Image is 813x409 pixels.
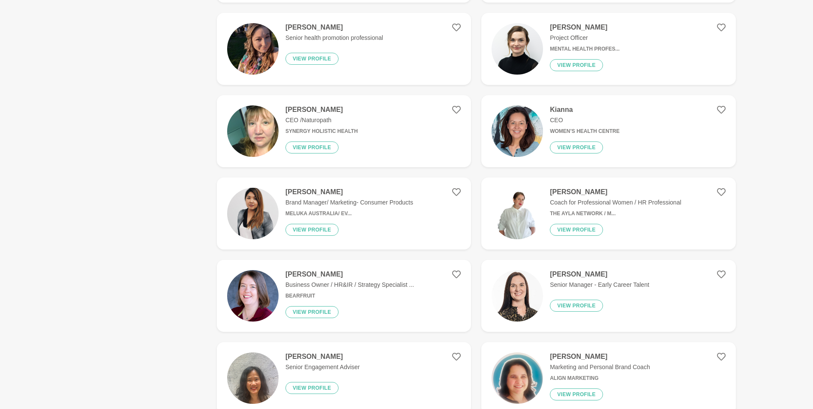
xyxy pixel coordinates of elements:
h4: [PERSON_NAME] [285,105,358,114]
h4: [PERSON_NAME] [285,352,360,361]
p: Senior Engagement Adviser [285,363,360,372]
a: [PERSON_NAME]Business Owner / HR&IR / Strategy Specialist ...BearfruitView profile [217,260,471,332]
h6: Synergy Holistic Health [285,128,358,135]
button: View profile [285,53,339,65]
img: d3264a2d635261eb201d63563a8c280b3881ee0b-2464x3280.jpg [227,23,279,75]
h6: Align Marketing [550,375,650,382]
img: 8be344a310b66856e3d2e3ecf69ef6726d4f4dcd-2568x2547.jpg [492,352,543,404]
button: View profile [550,224,603,236]
a: [PERSON_NAME]Senior Manager - Early Career TalentView profile [481,260,735,332]
button: View profile [285,224,339,236]
h6: Bearfruit [285,293,414,299]
img: 289e1c241a0235e9a0fbcdefef38dddcd8072d5b-5060x3373.jpg [492,23,543,75]
h4: [PERSON_NAME] [285,188,413,196]
p: Senior Manager - Early Career Talent [550,280,649,289]
button: View profile [550,388,603,400]
button: View profile [550,59,603,71]
button: View profile [285,306,339,318]
p: CEO /Naturopath [285,116,358,125]
img: 9b865cc2eef74ab6154a740d4c5435825a7b6e71-2141x2194.jpg [227,105,279,157]
h6: Women’s Health Centre [550,128,619,135]
a: [PERSON_NAME]Project OfficerMental Health Profes...View profile [481,13,735,85]
h4: [PERSON_NAME] [285,270,414,279]
a: [PERSON_NAME]CEO /NaturopathSynergy Holistic HealthView profile [217,95,471,167]
h4: [PERSON_NAME] [550,352,650,361]
h4: [PERSON_NAME] [550,188,681,196]
button: View profile [550,300,603,312]
img: 9a713564c0f554e58e55efada4de17ccd0c80fb9-2178x1940.png [492,188,543,239]
p: Senior health promotion professional [285,33,383,42]
img: 5b57abae4ea46b8973ab883b10e61da586775426-1000x1600.png [227,188,279,239]
a: [PERSON_NAME]Senior health promotion professionalView profile [217,13,471,85]
p: Brand Manager/ Marketing- Consumer Products [285,198,413,207]
h4: Kianna [550,105,619,114]
h6: The Ayla Network / M... [550,211,681,217]
p: Marketing and Personal Brand Coach [550,363,650,372]
a: [PERSON_NAME]Coach for Professional Women / HR ProfessionalThe Ayla Network / M...View profile [481,177,735,250]
h4: [PERSON_NAME] [550,270,649,279]
img: dd163058a1fda4f3270fd1e9d5460f5030d2ec92-3022x3600.jpg [227,270,279,322]
img: ca6f294b68c3d5b2fc96b2b69837a17acd278589-1536x2048.jpg [227,352,279,404]
button: View profile [550,141,603,153]
button: View profile [285,382,339,394]
p: Coach for Professional Women / HR Professional [550,198,681,207]
h4: [PERSON_NAME] [285,23,383,32]
h6: Mental Health Profes... [550,46,620,52]
img: 0eff5774a8bc8e7fa790e32df3da3b03bbd6c339-811x850.jpg [492,105,543,157]
p: Project Officer [550,33,620,42]
h4: [PERSON_NAME] [550,23,620,32]
button: View profile [285,141,339,153]
h6: Meluka Australia/ Ev... [285,211,413,217]
p: CEO [550,116,619,125]
a: KiannaCEOWomen’s Health CentreView profile [481,95,735,167]
p: Business Owner / HR&IR / Strategy Specialist ... [285,280,414,289]
a: [PERSON_NAME]Brand Manager/ Marketing- Consumer ProductsMeluka Australia/ Ev...View profile [217,177,471,250]
img: 17613eace20b990c73b466a04cde2c2b9b450d6b-443x443.jpg [492,270,543,322]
